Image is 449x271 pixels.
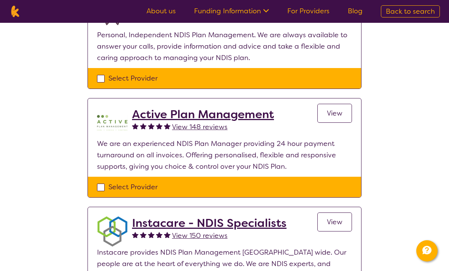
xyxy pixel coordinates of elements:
a: View 150 reviews [172,230,228,241]
img: Karista logo [9,6,21,17]
img: obkhna0zu27zdd4ubuus.png [97,216,127,247]
a: View 148 reviews [172,121,228,133]
a: Blog [348,6,363,16]
img: fullstar [164,231,170,238]
img: fullstar [148,231,154,238]
a: View [317,212,352,231]
a: Instacare - NDIS Specialists [132,216,287,230]
p: We are an experienced NDIS Plan Manager providing 24 hour payment turnaround on all invoices. Off... [97,138,352,172]
img: fullstar [156,231,162,238]
span: View [327,217,342,227]
a: Funding Information [194,6,269,16]
p: Personal, Independent NDIS Plan Management. We are always available to answer your calls, provide... [97,29,352,63]
img: fullstar [132,123,139,129]
img: fullstar [156,123,162,129]
span: View 150 reviews [172,231,228,240]
a: Back to search [381,5,440,17]
a: View [317,104,352,123]
img: fullstar [140,231,146,238]
img: fullstar [148,123,154,129]
span: View 148 reviews [172,122,228,132]
a: For Providers [287,6,330,16]
span: Back to search [386,7,435,16]
button: Channel Menu [416,240,438,261]
span: View [327,109,342,118]
img: pypzb5qm7jexfhutod0x.png [97,108,127,138]
img: fullstar [132,231,139,238]
img: fullstar [164,123,170,129]
a: Active Plan Management [132,108,274,121]
a: About us [146,6,176,16]
img: fullstar [140,123,146,129]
